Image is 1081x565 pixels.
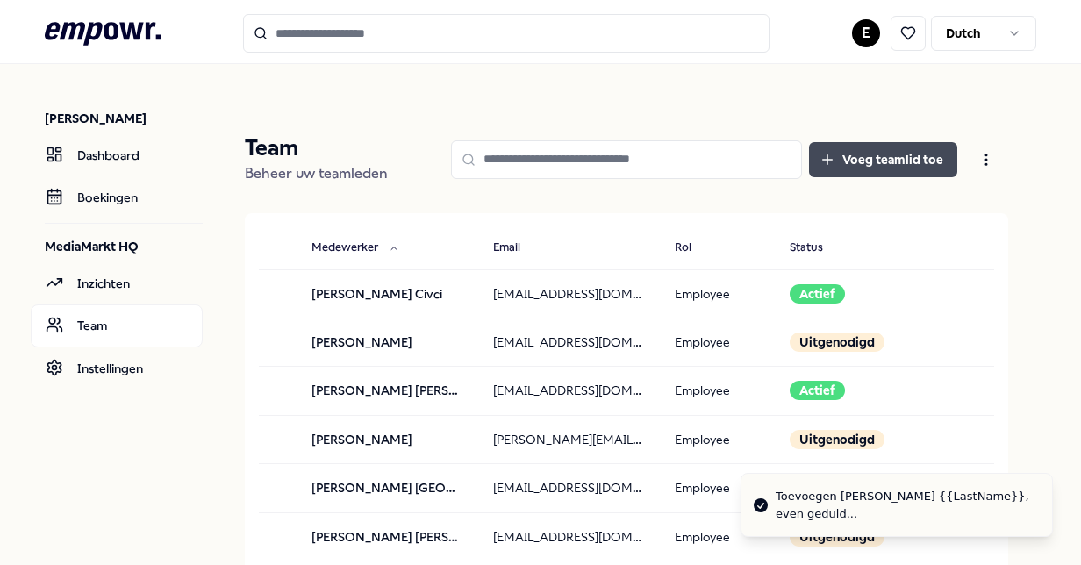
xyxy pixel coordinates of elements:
div: Toevoegen [PERSON_NAME] {{LastName}}, even geduld... [776,488,1038,522]
a: Inzichten [31,262,203,304]
td: [PERSON_NAME] [PERSON_NAME] [297,512,479,561]
td: [PERSON_NAME] [GEOGRAPHIC_DATA] [297,464,479,512]
td: [PERSON_NAME][EMAIL_ADDRESS][DOMAIN_NAME] [479,415,661,463]
td: Employee [661,269,776,318]
td: [PERSON_NAME] [297,318,479,366]
button: Status [776,231,858,266]
button: Open menu [964,142,1008,177]
div: Uitgenodigd [790,430,884,449]
div: Uitgenodigd [790,333,884,352]
td: [EMAIL_ADDRESS][DOMAIN_NAME] [479,269,661,318]
input: Search for products, categories or subcategories [243,14,770,53]
td: Employee [661,464,776,512]
td: [EMAIL_ADDRESS][DOMAIN_NAME] [479,367,661,415]
p: Team [245,134,388,162]
td: [PERSON_NAME] [PERSON_NAME] [297,367,479,415]
td: [EMAIL_ADDRESS][DOMAIN_NAME] [479,464,661,512]
button: Voeg teamlid toe [809,142,957,177]
td: Employee [661,512,776,561]
td: [EMAIL_ADDRESS][DOMAIN_NAME] [479,318,661,366]
td: [PERSON_NAME] [297,415,479,463]
p: [PERSON_NAME] [45,110,203,127]
td: [PERSON_NAME] Civci [297,269,479,318]
td: Employee [661,318,776,366]
a: Dashboard [31,134,203,176]
p: MediaMarkt HQ [45,238,203,255]
td: Employee [661,367,776,415]
a: Team [31,304,203,347]
span: Beheer uw teamleden [245,165,388,182]
button: E [852,19,880,47]
a: Instellingen [31,347,203,390]
button: Email [479,231,555,266]
td: Employee [661,415,776,463]
a: Boekingen [31,176,203,218]
button: Rol [661,231,727,266]
button: Medewerker [297,231,413,266]
td: [EMAIL_ADDRESS][DOMAIN_NAME] [479,512,661,561]
div: Actief [790,381,845,400]
div: Actief [790,284,845,304]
